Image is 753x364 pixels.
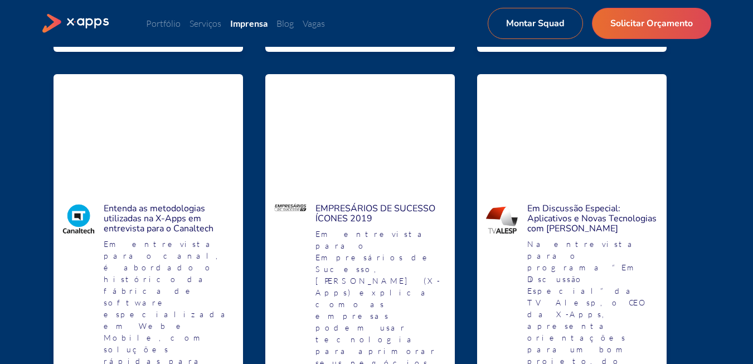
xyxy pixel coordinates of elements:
[592,8,711,39] a: Solicitar Orçamento
[104,203,234,234] h4: Entenda as metodologias utilizadas na X-Apps em entrevista para o Canaltech
[190,18,221,29] a: Serviços
[488,8,583,39] a: Montar Squad
[276,18,294,29] a: Blog
[62,83,234,195] iframe: YouTube video player
[303,18,325,29] a: Vagas
[527,203,658,234] h4: Em Discussão Especial: Aplicativos e Novas Tecnologias com [PERSON_NAME]
[230,18,268,28] a: Imprensa
[146,18,181,29] a: Portfólio
[315,203,446,224] h4: EMPRESÁRIOS DE SUCESSO ÍCONES 2019
[486,83,658,195] iframe: YouTube video player
[274,83,446,195] iframe: YouTube video player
